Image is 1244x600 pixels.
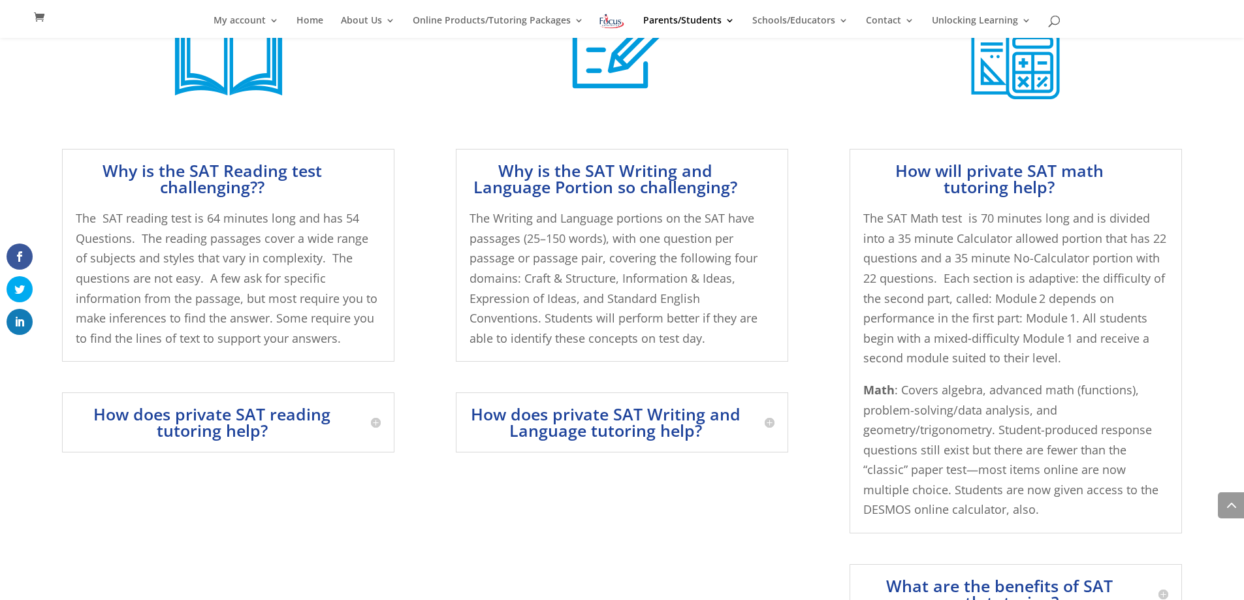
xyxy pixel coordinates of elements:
[470,406,774,439] h5: How does private SAT Writing and Language tutoring help?
[341,16,395,38] a: About Us
[470,163,774,195] h5: Why is the SAT Writing and Language Portion so challenging?
[863,382,1158,518] span: : Covers algebra, advanced math (functions), problem-solving/data analysis, and geometry/trigonom...
[76,210,377,346] span: The SAT reading test is 64 minutes long and has 54 Questions. The reading passages cover a wide r...
[643,16,735,38] a: Parents/Students
[413,16,584,38] a: Online Products/Tutoring Packages
[598,12,626,31] img: Focus on Learning
[470,210,758,346] span: The Writing and Language portions on the SAT have passages (25–150 words), with one question per ...
[866,16,914,38] a: Contact
[76,406,381,439] h5: How does private SAT reading tutoring help?
[752,16,848,38] a: Schools/Educators
[863,382,895,398] strong: Math
[932,16,1031,38] a: Unlocking Learning
[296,16,323,38] a: Home
[76,163,381,195] h5: Why is the SAT Reading test challenging??
[863,163,1168,195] h5: How will private SAT math tutoring help?
[863,210,1166,366] span: The SAT Math test is 70 minutes long and is divided into a 35 minute Calculator allowed portion t...
[214,16,279,38] a: My account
